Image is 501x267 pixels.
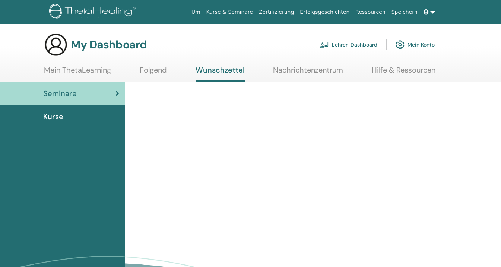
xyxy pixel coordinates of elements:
[188,5,203,19] a: Um
[71,38,147,51] h3: My Dashboard
[297,5,352,19] a: Erfolgsgeschichten
[320,41,329,48] img: chalkboard-teacher.svg
[44,33,68,57] img: generic-user-icon.jpg
[256,5,297,19] a: Zertifizierung
[273,66,343,80] a: Nachrichtenzentrum
[140,66,167,80] a: Folgend
[396,36,435,53] a: Mein Konto
[196,66,245,82] a: Wunschzettel
[320,36,377,53] a: Lehrer-Dashboard
[49,4,138,20] img: logo.png
[352,5,388,19] a: Ressourcen
[396,38,405,51] img: cog.svg
[203,5,256,19] a: Kurse & Seminare
[372,66,435,80] a: Hilfe & Ressourcen
[43,111,63,122] span: Kurse
[44,66,111,80] a: Mein ThetaLearning
[43,88,77,99] span: Seminare
[389,5,421,19] a: Speichern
